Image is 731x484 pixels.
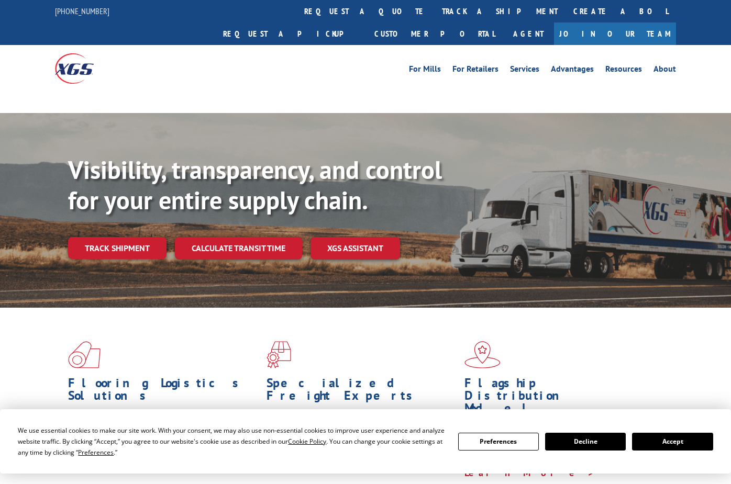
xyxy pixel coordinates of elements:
[68,407,257,444] span: As an industry carrier of choice, XGS has brought innovation and dedication to flooring logistics...
[458,433,539,451] button: Preferences
[68,377,259,407] h1: Flooring Logistics Solutions
[68,341,101,368] img: xgs-icon-total-supply-chain-intelligence-red
[215,22,367,45] a: Request a pickup
[267,341,291,368] img: xgs-icon-focused-on-flooring-red
[175,237,302,260] a: Calculate transit time
[68,237,167,259] a: Track shipment
[632,433,713,451] button: Accept
[654,65,676,76] a: About
[551,65,594,76] a: Advantages
[464,341,501,368] img: xgs-icon-flagship-distribution-model-red
[311,237,400,260] a: XGS ASSISTANT
[68,153,442,216] b: Visibility, transparency, and control for your entire supply chain.
[267,377,457,407] h1: Specialized Freight Experts
[464,377,655,420] h1: Flagship Distribution Model
[605,65,642,76] a: Resources
[510,65,539,76] a: Services
[464,467,595,479] a: Learn More >
[288,437,326,446] span: Cookie Policy
[267,407,457,454] p: From overlength loads to delicate cargo, our experienced staff knows the best way to move your fr...
[367,22,503,45] a: Customer Portal
[503,22,554,45] a: Agent
[545,433,626,451] button: Decline
[452,65,499,76] a: For Retailers
[409,65,441,76] a: For Mills
[55,6,109,16] a: [PHONE_NUMBER]
[18,425,445,458] div: We use essential cookies to make our site work. With your consent, we may also use non-essential ...
[78,448,114,457] span: Preferences
[554,22,676,45] a: Join Our Team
